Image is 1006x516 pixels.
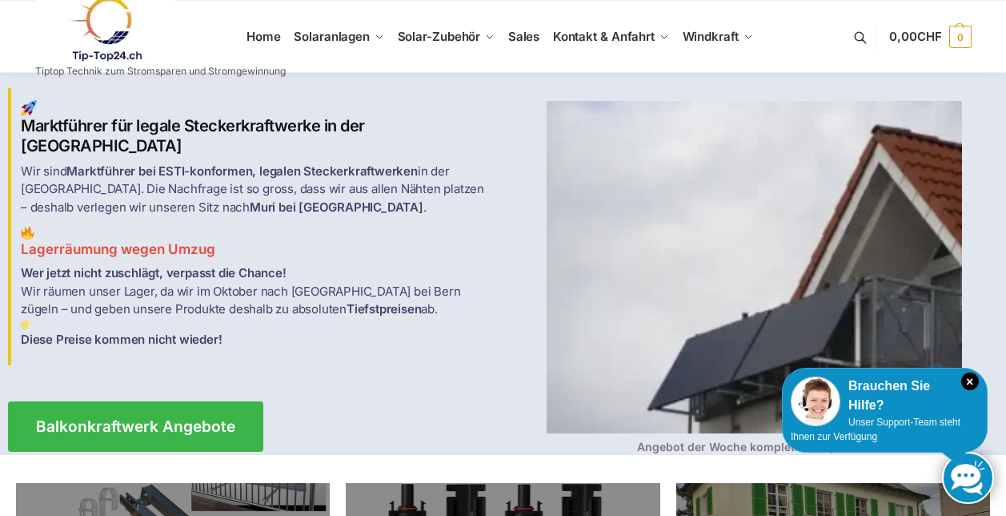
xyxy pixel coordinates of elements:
[917,29,942,44] span: CHF
[508,29,540,44] span: Sales
[791,417,960,442] span: Unser Support-Team steht Ihnen zur Verfügung
[66,163,417,179] strong: Marktführer bei ESTI-konformen, legalen Steckerkraftwerken
[21,100,494,156] h2: Marktführer für legale Steckerkraftwerke in der [GEOGRAPHIC_DATA]
[8,401,263,452] a: Balkonkraftwerk Angebote
[391,1,501,73] a: Solar-Zubehör
[287,1,391,73] a: Solaranlagen
[21,226,494,260] h3: Lagerräumung wegen Umzug
[398,29,481,44] span: Solar-Zubehör
[637,440,872,454] strong: Angebot der Woche komplett mit Speicher
[21,100,37,116] img: Home 1
[21,332,222,347] strong: Diese Preise kommen nicht wieder!
[21,264,494,349] p: Wir räumen unser Lager, da wir im Oktober nach [GEOGRAPHIC_DATA] bei Bern zügeln – und geben unse...
[889,29,941,44] span: 0,00
[21,319,33,331] img: Home 3
[501,1,546,73] a: Sales
[21,265,287,280] strong: Wer jetzt nicht zuschlägt, verpasst die Chance!
[889,13,971,61] a: 0,00CHF 0
[791,377,840,426] img: Customer service
[547,101,962,433] img: Home 4
[961,373,979,390] i: Schließen
[675,1,760,73] a: Windkraft
[21,226,34,240] img: Home 2
[250,200,423,215] strong: Muri bei [GEOGRAPHIC_DATA]
[683,29,739,44] span: Windkraft
[553,29,655,44] span: Kontakt & Anfahrt
[949,26,972,48] span: 0
[546,1,675,73] a: Kontakt & Anfahrt
[35,67,286,76] p: Tiptop Technik zum Stromsparen und Stromgewinnung
[347,301,421,316] strong: Tiefstpreisen
[36,419,235,434] span: Balkonkraftwerk Angebote
[21,163,494,217] p: Wir sind in der [GEOGRAPHIC_DATA]. Die Nachfrage ist so gross, dass wir aus allen Nähten platzen ...
[294,29,370,44] span: Solaranlagen
[791,377,979,415] div: Brauchen Sie Hilfe?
